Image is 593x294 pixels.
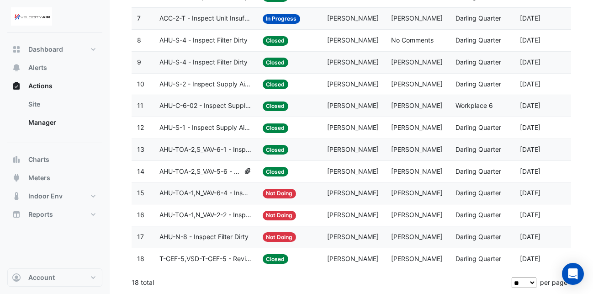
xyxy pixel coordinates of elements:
[520,123,540,131] span: 2023-06-23T10:23:58.333
[137,211,144,219] span: 16
[132,271,510,294] div: 18 total
[455,80,501,88] span: Darling Quarter
[263,254,289,264] span: Closed
[391,123,443,131] span: [PERSON_NAME]
[159,101,251,111] span: AHU-C-6-02 - Inspect Supply Air Loss
[263,189,296,198] span: Not Doing
[137,123,144,131] span: 12
[327,255,379,262] span: [PERSON_NAME]
[391,36,434,44] span: No Comments
[159,210,251,220] span: AHU-TOA-1,N_VAV-2-2 - Inspect VAV Airflow Leak
[159,57,248,68] span: AHU-S-4 - Inspect Filter Dirty
[263,211,296,220] span: Not Doing
[327,58,379,66] span: [PERSON_NAME]
[7,268,102,287] button: Account
[520,255,540,262] span: 2022-05-09T13:01:48.187
[159,232,249,242] span: AHU-N-8 - Inspect Filter Dirty
[263,102,289,111] span: Closed
[391,211,443,219] span: [PERSON_NAME]
[455,123,501,131] span: Darling Quarter
[7,150,102,169] button: Charts
[455,189,501,197] span: Darling Quarter
[28,273,55,282] span: Account
[327,80,379,88] span: [PERSON_NAME]
[327,211,379,219] span: [PERSON_NAME]
[263,145,289,155] span: Closed
[327,123,379,131] span: [PERSON_NAME]
[28,155,49,164] span: Charts
[327,145,379,153] span: [PERSON_NAME]
[391,167,443,175] span: [PERSON_NAME]
[11,7,52,26] img: Company Logo
[391,14,443,22] span: [PERSON_NAME]
[263,58,289,67] span: Closed
[391,189,443,197] span: [PERSON_NAME]
[455,233,501,241] span: Darling Quarter
[455,255,501,262] span: Darling Quarter
[455,58,501,66] span: Darling Quarter
[137,189,144,197] span: 15
[391,102,443,109] span: [PERSON_NAME]
[21,113,102,132] a: Manager
[520,102,540,109] span: 2025-03-26T11:29:31.167
[12,210,21,219] app-icon: Reports
[28,45,63,54] span: Dashboard
[137,102,143,109] span: 11
[12,192,21,201] app-icon: Indoor Env
[455,211,501,219] span: Darling Quarter
[520,211,540,219] span: 2022-09-16T13:34:56.386
[263,167,289,176] span: Closed
[7,187,102,205] button: Indoor Env
[327,14,379,22] span: [PERSON_NAME]
[455,145,501,153] span: Darling Quarter
[137,36,141,44] span: 8
[28,210,53,219] span: Reports
[455,36,501,44] span: Darling Quarter
[12,155,21,164] app-icon: Charts
[12,45,21,54] app-icon: Dashboard
[391,233,443,241] span: [PERSON_NAME]
[137,167,144,175] span: 14
[540,278,567,286] span: per page
[327,167,379,175] span: [PERSON_NAME]
[159,123,251,133] span: AHU-S-1 - Inspect Supply Air Loss
[12,81,21,91] app-icon: Actions
[159,188,251,198] span: AHU-TOA-1,N_VAV-6-4 - Inspect VAV Airflow Block
[159,13,251,24] span: ACC-2-T - Inspect Unit Insufficient Cooling
[28,81,53,91] span: Actions
[21,95,102,113] a: Site
[520,189,540,197] span: 2022-09-16T13:35:18.731
[7,95,102,135] div: Actions
[391,255,443,262] span: [PERSON_NAME]
[327,233,379,241] span: [PERSON_NAME]
[159,144,251,155] span: AHU-TOA-2,S_VAV-6-1 - Inspect VAV Airflow Block
[391,58,443,66] span: [PERSON_NAME]
[159,166,240,177] span: AHU-TOA-2,S_VAV-5-6 - Inspect VAV Airflow Block
[520,14,540,22] span: 2025-08-26T14:05:48.754
[263,36,289,46] span: Closed
[12,173,21,182] app-icon: Meters
[137,233,144,241] span: 17
[455,14,501,22] span: Darling Quarter
[327,189,379,197] span: [PERSON_NAME]
[562,263,584,285] div: Open Intercom Messenger
[137,255,144,262] span: 18
[137,14,141,22] span: 7
[327,102,379,109] span: [PERSON_NAME]
[7,169,102,187] button: Meters
[137,145,144,153] span: 13
[263,232,296,242] span: Not Doing
[159,35,248,46] span: AHU-S-4 - Inspect Filter Dirty
[137,58,141,66] span: 9
[137,80,144,88] span: 10
[28,192,63,201] span: Indoor Env
[7,40,102,59] button: Dashboard
[263,80,289,89] span: Closed
[391,80,443,88] span: [PERSON_NAME]
[327,36,379,44] span: [PERSON_NAME]
[7,59,102,77] button: Alerts
[7,205,102,224] button: Reports
[520,36,540,44] span: 2025-08-22T14:27:39.782
[7,77,102,95] button: Actions
[159,79,251,90] span: AHU-S-2 - Inspect Supply Air Loss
